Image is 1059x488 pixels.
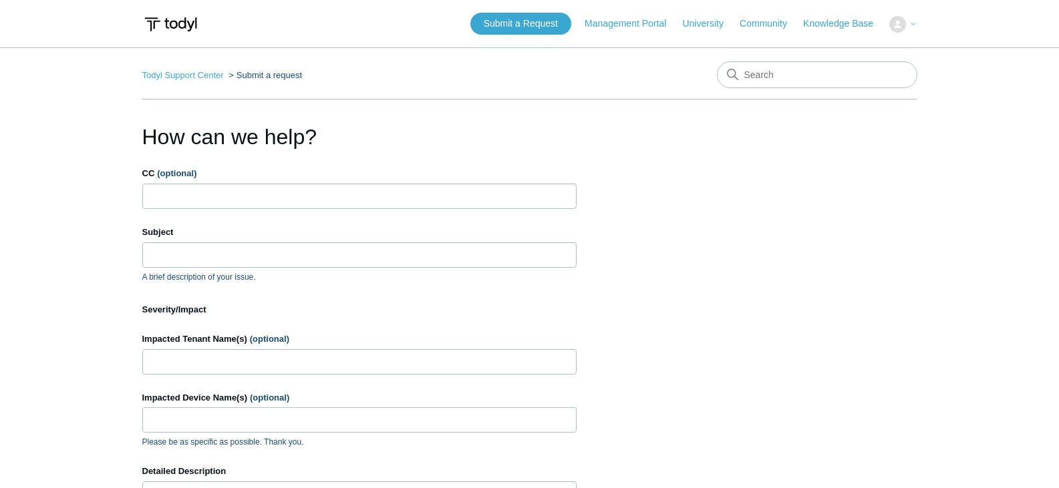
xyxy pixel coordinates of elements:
[470,13,571,35] a: Submit a Request
[740,17,800,31] a: Community
[142,332,577,346] label: Impacted Tenant Name(s)
[226,70,302,80] li: Submit a request
[142,12,199,37] img: Todyl Support Center Help Center home page
[585,17,679,31] a: Management Portal
[142,70,224,80] a: Todyl Support Center
[142,167,577,180] label: CC
[803,17,887,31] a: Knowledge Base
[682,17,736,31] a: University
[142,226,577,239] label: Subject
[142,391,577,405] label: Impacted Device Name(s)
[250,334,289,344] span: (optional)
[142,271,577,283] p: A brief description of your issue.
[250,393,289,403] span: (optional)
[142,436,577,448] p: Please be as specific as possible. Thank you.
[142,303,577,316] label: Severity/Impact
[717,61,917,88] input: Search
[142,121,577,153] h1: How can we help?
[142,465,577,478] label: Detailed Description
[157,168,196,178] span: (optional)
[142,70,226,80] li: Todyl Support Center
